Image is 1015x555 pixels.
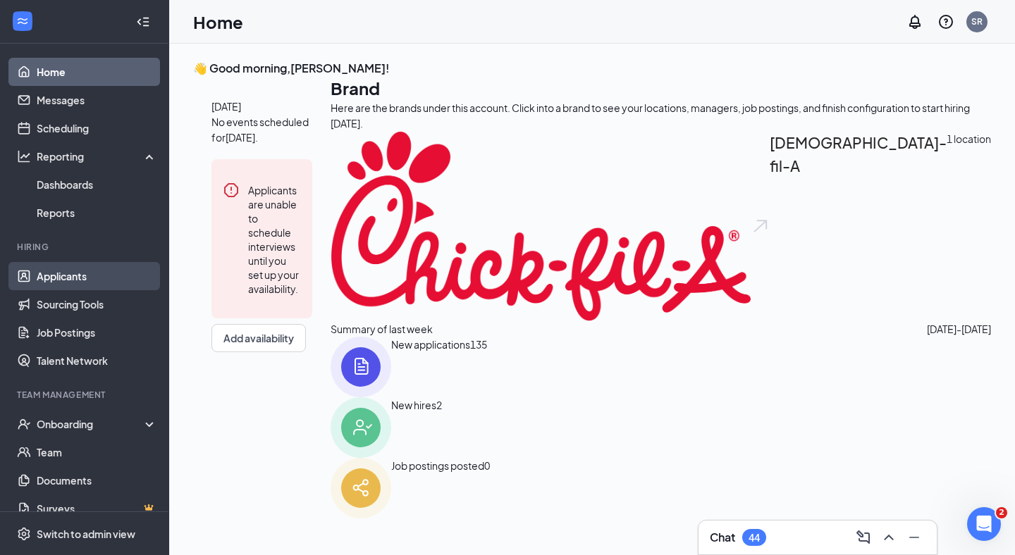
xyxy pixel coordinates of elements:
a: Messages [37,86,157,114]
img: icon [331,458,391,518]
div: Job postings posted [391,458,484,518]
h2: [DEMOGRAPHIC_DATA]-fil-A [770,131,947,321]
svg: ComposeMessage [855,529,872,546]
a: Reports [37,199,157,227]
h3: Chat [710,530,735,545]
img: icon [331,397,391,458]
span: [DATE] [211,99,312,114]
button: ChevronUp [878,526,900,549]
svg: Minimize [906,529,923,546]
a: Talent Network [37,347,157,375]
button: ComposeMessage [852,526,875,549]
svg: Analysis [17,149,31,163]
svg: Collapse [136,15,150,29]
a: Scheduling [37,114,157,142]
svg: QuestionInfo [937,13,954,30]
h1: Home [193,10,243,34]
span: No events scheduled for [DATE] . [211,114,312,145]
svg: WorkstreamLogo [16,14,30,28]
h3: 👋 Good morning, [PERSON_NAME] ! [193,61,991,76]
svg: Notifications [906,13,923,30]
a: Dashboards [37,170,157,199]
span: 1 location [947,131,991,321]
div: Switch to admin view [37,527,135,541]
span: 2 [996,507,1007,518]
span: [DATE] - [DATE] [927,321,991,337]
div: New hires [391,397,436,458]
div: Hiring [17,241,154,253]
img: icon [331,337,391,397]
div: 44 [749,532,760,544]
div: Reporting [37,149,158,163]
div: Applicants are unable to schedule interviews until you set up your availability. [248,182,301,296]
svg: UserCheck [17,417,31,431]
a: Team [37,438,157,466]
div: Here are the brands under this account. Click into a brand to see your locations, managers, job p... [331,100,991,131]
a: Documents [37,466,157,494]
span: Summary of last week [331,321,433,337]
div: New applications [391,337,470,397]
iframe: Intercom live chat [967,507,1001,541]
a: SurveysCrown [37,494,157,523]
svg: Error [223,182,240,199]
a: Applicants [37,262,157,290]
svg: Settings [17,527,31,541]
a: Home [37,58,157,86]
img: Chick-fil-A [331,131,751,321]
div: Team Management [17,389,154,401]
svg: ChevronUp [880,529,897,546]
span: 135 [470,337,487,397]
button: Add availability [211,324,306,352]
div: Onboarding [37,417,145,431]
span: 0 [484,458,490,518]
span: 2 [436,397,442,458]
a: Job Postings [37,318,157,347]
button: Minimize [903,526,925,549]
img: open.6027fd2a22e1237b5b06.svg [751,131,770,321]
div: SR [971,15,983,27]
h1: Brand [331,76,991,100]
a: Sourcing Tools [37,290,157,318]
